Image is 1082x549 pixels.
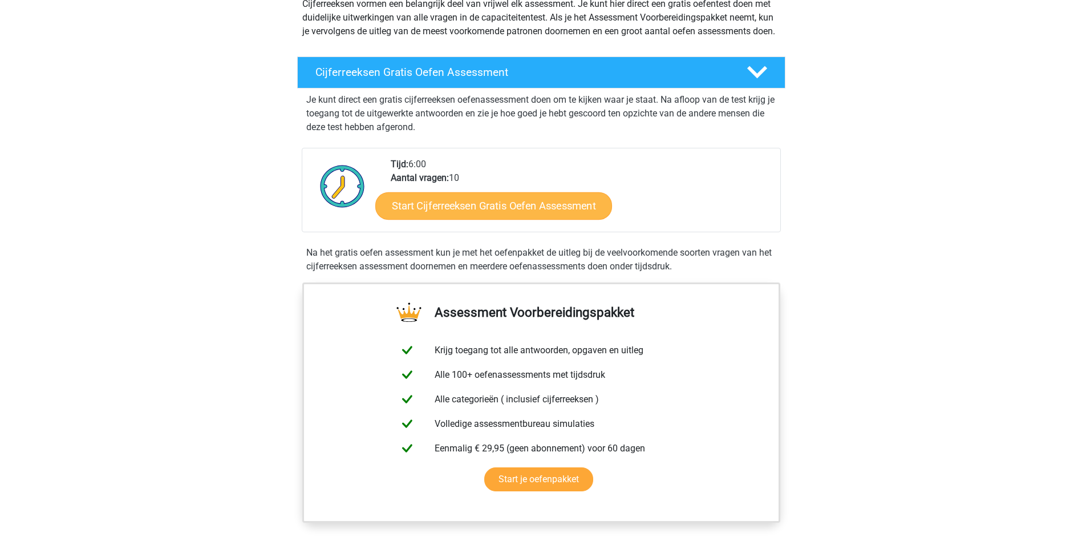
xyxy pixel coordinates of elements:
[314,158,371,215] img: Klok
[302,246,781,273] div: Na het gratis oefen assessment kun je met het oefenpakket de uitleg bij de veelvoorkomende soorte...
[382,158,780,232] div: 6:00 10
[306,93,776,134] p: Je kunt direct een gratis cijferreeksen oefenassessment doen om te kijken waar je staat. Na afloo...
[391,172,449,183] b: Aantal vragen:
[375,192,612,219] a: Start Cijferreeksen Gratis Oefen Assessment
[315,66,728,79] h4: Cijferreeksen Gratis Oefen Assessment
[293,56,790,88] a: Cijferreeksen Gratis Oefen Assessment
[484,467,593,491] a: Start je oefenpakket
[391,159,408,169] b: Tijd:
